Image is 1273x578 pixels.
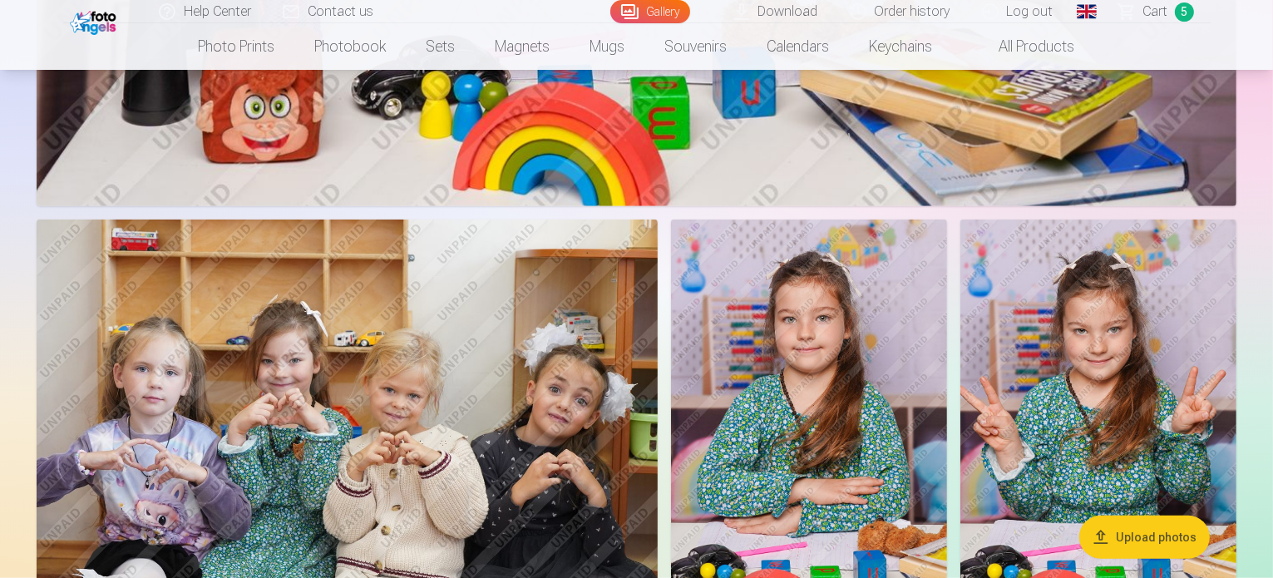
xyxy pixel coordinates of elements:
a: Souvenirs [645,23,748,70]
a: Photobook [295,23,407,70]
a: Sets [407,23,476,70]
a: Calendars [748,23,850,70]
span: Сart [1143,2,1168,22]
span: 5 [1175,2,1194,22]
a: Photo prints [179,23,295,70]
a: Keychains [850,23,953,70]
button: Upload photos [1079,515,1210,558]
a: Mugs [570,23,645,70]
a: Magnets [476,23,570,70]
a: All products [953,23,1095,70]
img: /fa2 [70,7,121,35]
